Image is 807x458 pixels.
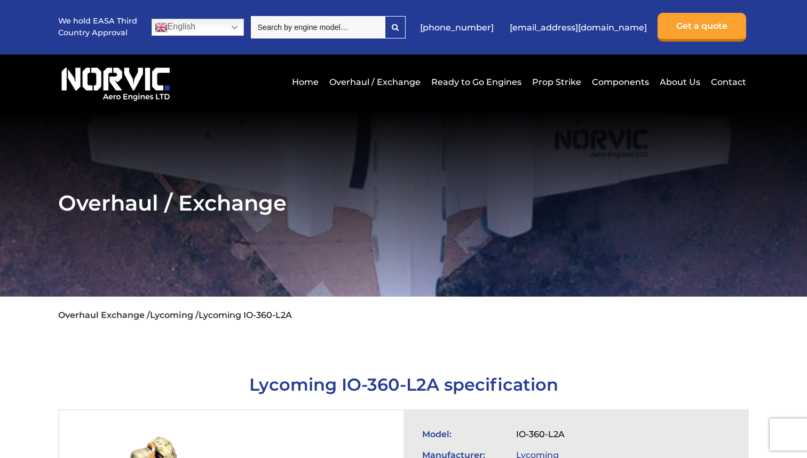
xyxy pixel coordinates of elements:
[417,424,511,445] td: Model:
[155,21,168,34] img: en
[289,69,321,95] a: Home
[58,190,749,216] h2: Overhaul / Exchange
[152,19,244,36] a: English
[511,424,643,445] td: IO-360-L2A
[657,69,703,95] a: About Us
[251,16,385,38] input: Search by engine model…
[504,14,652,41] a: [EMAIL_ADDRESS][DOMAIN_NAME]
[58,15,138,38] p: We hold EASA Third Country Approval
[150,310,199,320] a: Lycoming /
[529,69,584,95] a: Prop Strike
[58,374,749,395] h1: Lycoming IO-360-L2A specification
[327,69,423,95] a: Overhaul / Exchange
[199,310,292,320] li: Lycoming IO-360-L2A
[58,63,173,102] img: Norvic Aero Engines logo
[415,14,499,41] a: [PHONE_NUMBER]
[708,69,746,95] a: Contact
[589,69,652,95] a: Components
[429,69,524,95] a: Ready to Go Engines
[58,310,150,320] a: Overhaul Exchange /
[658,13,746,42] a: Get a quote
